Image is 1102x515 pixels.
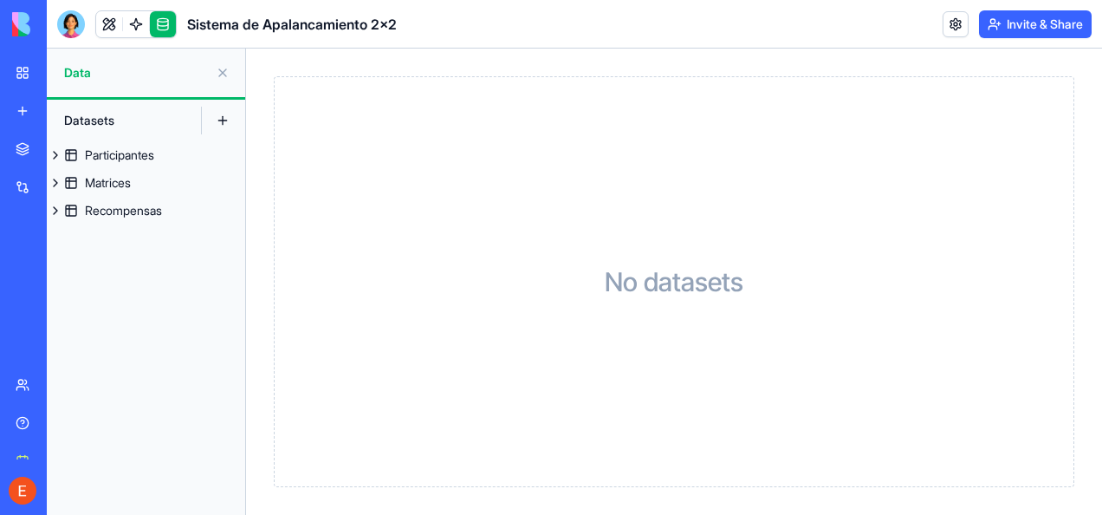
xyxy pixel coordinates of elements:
[9,477,36,505] img: ACg8ocJsZ5xZHxUy_9QQ2lzFYK42ib_tRcfOw8_nzJkcXAL9HkQ84A=s96-c
[85,174,131,192] div: Matrices
[979,10,1092,38] button: Invite & Share
[47,169,245,197] a: Matrices
[47,197,245,225] a: Recompensas
[12,12,120,36] img: logo
[64,64,209,81] span: Data
[55,107,194,134] div: Datasets
[275,266,1073,297] h2: No datasets
[187,14,397,35] h1: Sistema de Apalancamiento 2x2
[85,147,154,164] div: Participantes
[85,202,162,219] div: Recompensas
[47,141,245,169] a: Participantes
